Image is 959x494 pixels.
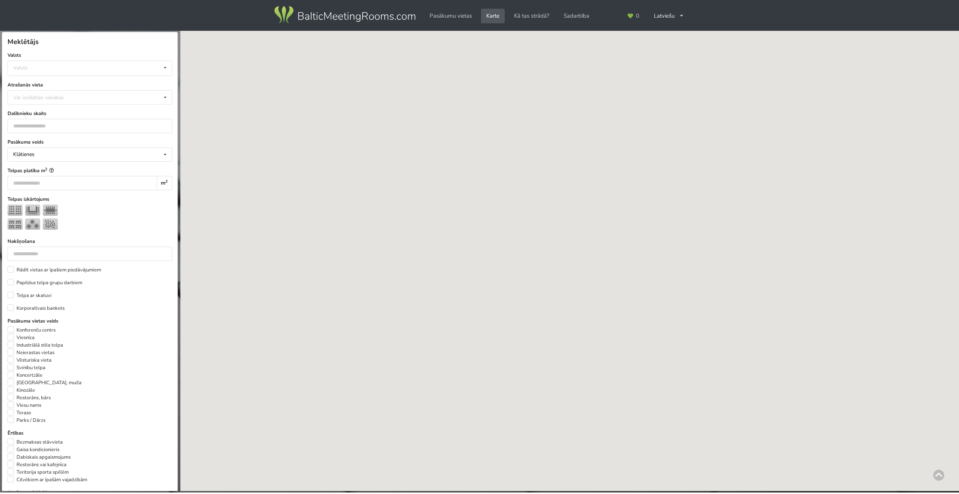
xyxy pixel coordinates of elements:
label: Industriālā stila telpa [8,341,63,349]
div: Valsts [13,65,28,71]
img: Baltic Meeting Rooms [273,5,417,26]
label: Telpa ar skatuvi [8,292,51,299]
label: Valsts [8,52,172,59]
span: 0 [636,13,639,19]
img: Pieņemšana [43,218,58,230]
div: Klātienes [13,152,35,157]
label: Ērtības [8,429,172,437]
div: Latviešu [649,9,690,23]
label: Neierastas vietas [8,349,54,356]
label: Restorāns vai kafejnīca [8,461,67,468]
a: Kā tas strādā? [509,9,555,23]
a: Sadarbība [558,9,594,23]
img: U-Veids [25,205,40,216]
span: Meklētājs [8,37,39,46]
label: Korporatīvais bankets [8,305,65,312]
label: Papildus telpa grupu darbiem [8,279,82,286]
label: Gaisa kondicionieris [8,446,59,453]
label: Atrašanās vieta [8,81,172,89]
label: Kinozāle [8,386,35,394]
a: Pasākumu vietas [424,9,477,23]
label: Svinību telpa [8,364,45,371]
label: Viesnīca [8,334,35,341]
label: Koncertzāle [8,371,42,379]
label: Cilvēkiem ar īpašām vajadzībām [8,476,87,483]
label: Nakšņošana [8,238,172,245]
label: Dalībnieku skaits [8,110,172,117]
label: Viesu nams [8,402,41,409]
label: Pasākuma vietas veids [8,317,172,325]
label: Bezmaksas stāvvieta [8,438,63,446]
label: Vēsturiska vieta [8,356,51,364]
img: Teātris [8,205,23,216]
sup: 2 [45,167,47,171]
label: Teritorija sporta spēlēm [8,468,69,476]
div: Var izvēlēties vairākas [11,93,81,102]
img: Klase [8,218,23,230]
div: m [157,176,172,190]
label: Dabiskais apgaismojums [8,453,71,461]
label: Telpas izkārtojums [8,195,172,203]
label: Parks / Dārzs [8,417,45,424]
label: Rādīt vietas ar īpašiem piedāvājumiem [8,266,101,274]
label: Telpas platība m [8,167,172,174]
img: Sapulce [43,205,58,216]
label: Konferenču centrs [8,326,56,334]
label: [GEOGRAPHIC_DATA], muiža [8,379,82,386]
a: Karte [481,9,505,23]
sup: 2 [165,179,168,184]
img: Bankets [25,218,40,230]
label: Pasākuma veids [8,138,172,146]
label: Terase [8,409,31,417]
label: Restorāns, bārs [8,394,51,402]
